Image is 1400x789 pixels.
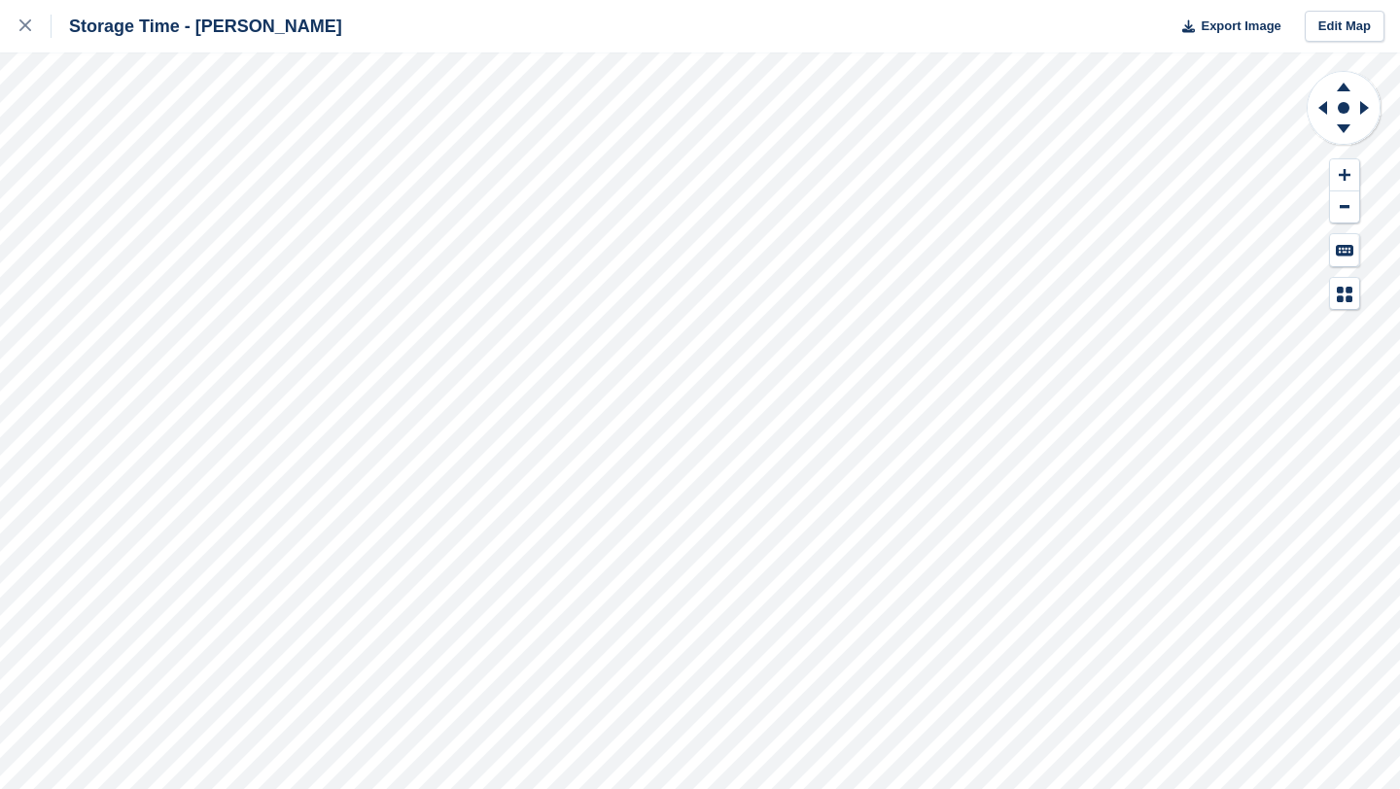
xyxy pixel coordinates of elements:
button: Export Image [1171,11,1281,43]
button: Zoom Out [1330,191,1359,223]
button: Map Legend [1330,278,1359,310]
div: Storage Time - [PERSON_NAME] [52,15,342,38]
button: Keyboard Shortcuts [1330,234,1359,266]
a: Edit Map [1305,11,1384,43]
button: Zoom In [1330,159,1359,191]
span: Export Image [1201,17,1280,36]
